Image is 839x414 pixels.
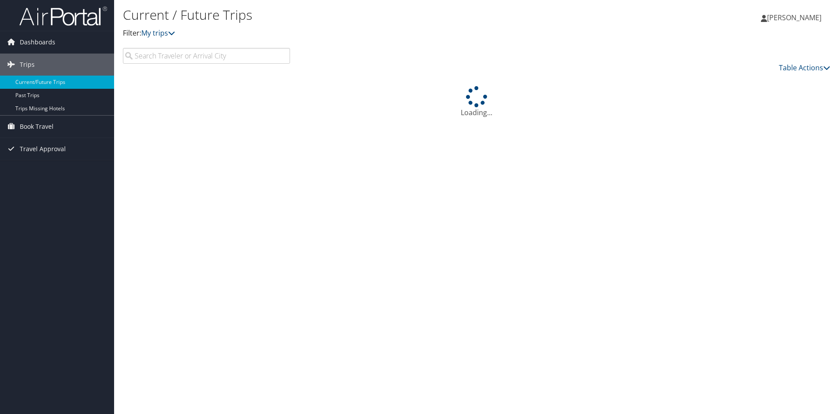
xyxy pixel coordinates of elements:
input: Search Traveler or Arrival City [123,48,290,64]
span: Travel Approval [20,138,66,160]
img: airportal-logo.png [19,6,107,26]
span: Trips [20,54,35,76]
a: My trips [141,28,175,38]
h1: Current / Future Trips [123,6,595,24]
p: Filter: [123,28,595,39]
div: Loading... [123,86,830,118]
a: Table Actions [779,63,830,73]
span: Book Travel [20,116,54,138]
span: [PERSON_NAME] [767,13,821,22]
span: Dashboards [20,31,55,53]
a: [PERSON_NAME] [761,4,830,31]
